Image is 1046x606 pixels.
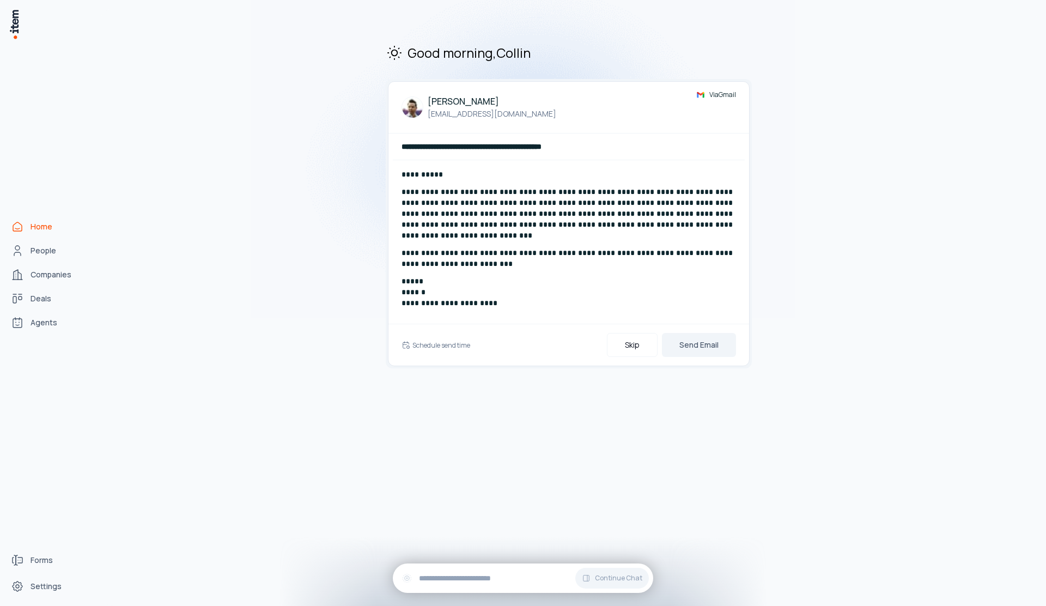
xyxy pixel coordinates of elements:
a: Deals [7,288,89,310]
button: Continue Chat [575,568,649,589]
span: Continue Chat [595,574,642,583]
a: Forms [7,549,89,571]
img: gmail [696,90,705,99]
div: Continue Chat [393,563,653,593]
a: Home [7,216,89,238]
img: Justin Yu [402,96,423,118]
h2: Good morning , Collin [386,44,752,62]
span: People [31,245,56,256]
span: Deals [31,293,51,304]
span: Agents [31,317,57,328]
a: Companies [7,264,89,286]
a: People [7,240,89,262]
button: Send Email [662,333,736,357]
h4: [PERSON_NAME] [428,95,556,108]
span: Via Gmail [709,90,736,99]
img: Item Brain Logo [9,9,20,40]
span: Settings [31,581,62,592]
span: Companies [31,269,71,280]
span: Forms [31,555,53,566]
h6: Schedule send time [412,341,470,350]
a: Settings [7,575,89,597]
span: Home [31,221,52,232]
button: Skip [607,333,658,357]
p: [EMAIL_ADDRESS][DOMAIN_NAME] [428,108,556,120]
a: Agents [7,312,89,334]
